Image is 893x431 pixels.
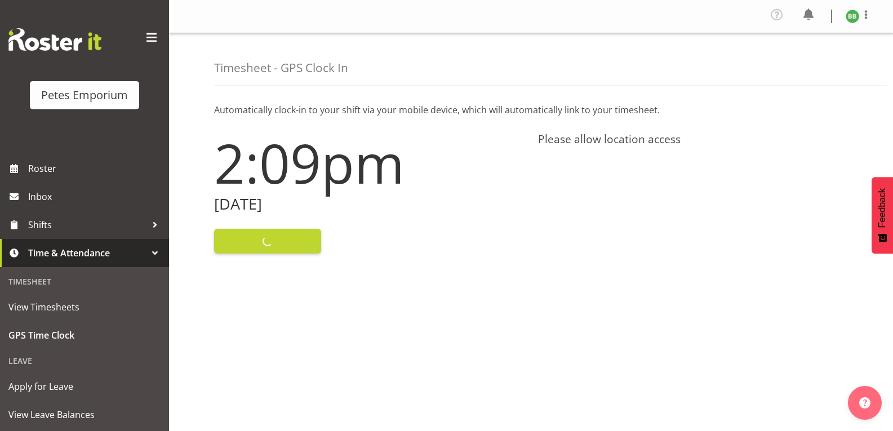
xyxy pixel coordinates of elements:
span: Shifts [28,216,146,233]
span: View Timesheets [8,299,161,316]
img: Rosterit website logo [8,28,101,51]
img: help-xxl-2.png [859,397,870,408]
a: View Timesheets [3,293,166,321]
h4: Please allow location access [538,132,848,146]
a: View Leave Balances [3,401,166,429]
span: Apply for Leave [8,378,161,395]
span: Roster [28,160,163,177]
div: Timesheet [3,270,166,293]
h2: [DATE] [214,195,525,213]
h4: Timesheet - GPS Clock In [214,61,348,74]
button: Feedback - Show survey [872,177,893,254]
h1: 2:09pm [214,132,525,193]
a: GPS Time Clock [3,321,166,349]
span: Inbox [28,188,163,205]
a: Apply for Leave [3,372,166,401]
p: Automatically clock-in to your shift via your mobile device, which will automatically link to you... [214,103,848,117]
img: beena-bist9974.jpg [846,10,859,23]
span: Time & Attendance [28,245,146,261]
div: Petes Emporium [41,87,128,104]
div: Leave [3,349,166,372]
span: Feedback [877,188,887,228]
span: GPS Time Clock [8,327,161,344]
span: View Leave Balances [8,406,161,423]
